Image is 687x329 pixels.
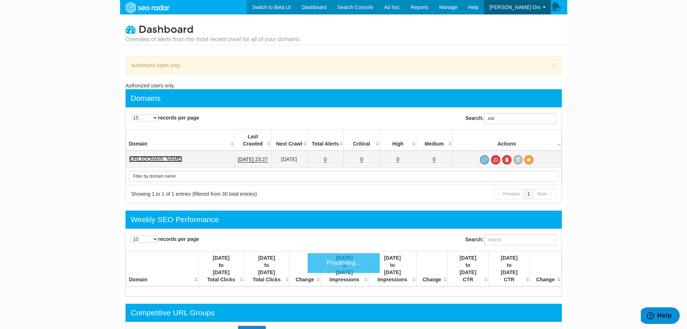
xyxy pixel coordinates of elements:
label: records per page [131,235,199,243]
th: Actions: activate to sort column ascending [452,130,561,151]
th: High: activate to sort column descending [380,130,416,151]
div: Processing... [308,253,380,273]
div: Authorized users only. [125,82,562,89]
span: Dashboard [138,23,194,36]
input: Search: [484,234,556,245]
small: Overview of alerts from the most recent crawl for all of your domains. [125,35,301,43]
th: [DATE] to [DATE] Impressions [369,251,417,287]
a: Crawl History [513,155,523,165]
th: [DATE] to [DATE] Impressions [320,251,368,287]
th: Total Alerts: activate to sort column descending [307,130,344,151]
th: Change [417,251,448,287]
input: Search: [484,113,556,124]
div: Weekly SEO Performance [131,214,219,225]
a: ← Previous [494,189,524,199]
th: Change [530,251,561,287]
select: records per page [131,114,158,121]
span: Help [468,4,479,10]
th: [DATE] to [DATE] CTR [448,251,489,287]
a: Next → [533,189,556,199]
td: [DATE] [271,151,307,168]
span: Manage [439,4,458,10]
th: [DATE] to [DATE] Total Clicks [244,251,289,287]
i:  [125,24,136,34]
span: [PERSON_NAME] Ors [489,4,541,10]
th: Domain: activate to sort column ascending [126,130,235,151]
th: [DATE] to [DATE] CTR [489,251,530,287]
a: 0 [433,156,436,163]
a: 1 [524,189,534,199]
span: Search Console [337,4,373,10]
a: [URL][DOMAIN_NAME] [129,156,182,162]
div: Domains [131,93,161,104]
th: Domain [126,251,198,287]
div: Competitive URL Groups [131,307,215,318]
th: Medium: activate to sort column descending [416,130,453,151]
a: View Domain Overview [524,155,534,165]
a: 0 [360,156,363,163]
label: Search: [465,234,556,245]
div: Showing 1 to 1 of 1 entries (filtered from 30 total entries) [131,190,335,198]
label: records per page [131,114,199,121]
span: Reports [411,4,428,10]
label: Search: [465,113,556,124]
a: Cancel in-progress audit [491,155,501,165]
div: Authorized users only. [125,56,562,75]
span: Ad hoc [384,4,400,10]
button: × [552,61,556,69]
a: Request a crawl [480,155,489,165]
select: records per page [131,235,158,243]
a: 0 [396,156,399,163]
a: 0 [324,156,327,163]
th: Critical: activate to sort column descending [343,130,380,151]
iframe: Opens a widget where you can find more information [641,307,680,325]
a: [DATE] 23:27 [238,156,268,163]
th: [DATE] to [DATE] Total Clicks [198,251,244,287]
th: Next Crawl: activate to sort column descending [271,130,307,151]
img: SEORadar [123,1,172,14]
a: Delete most recent audit [502,155,512,165]
input: Search [129,171,558,182]
th: Change [290,251,321,287]
th: Last Crawled: activate to sort column descending [235,130,271,151]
